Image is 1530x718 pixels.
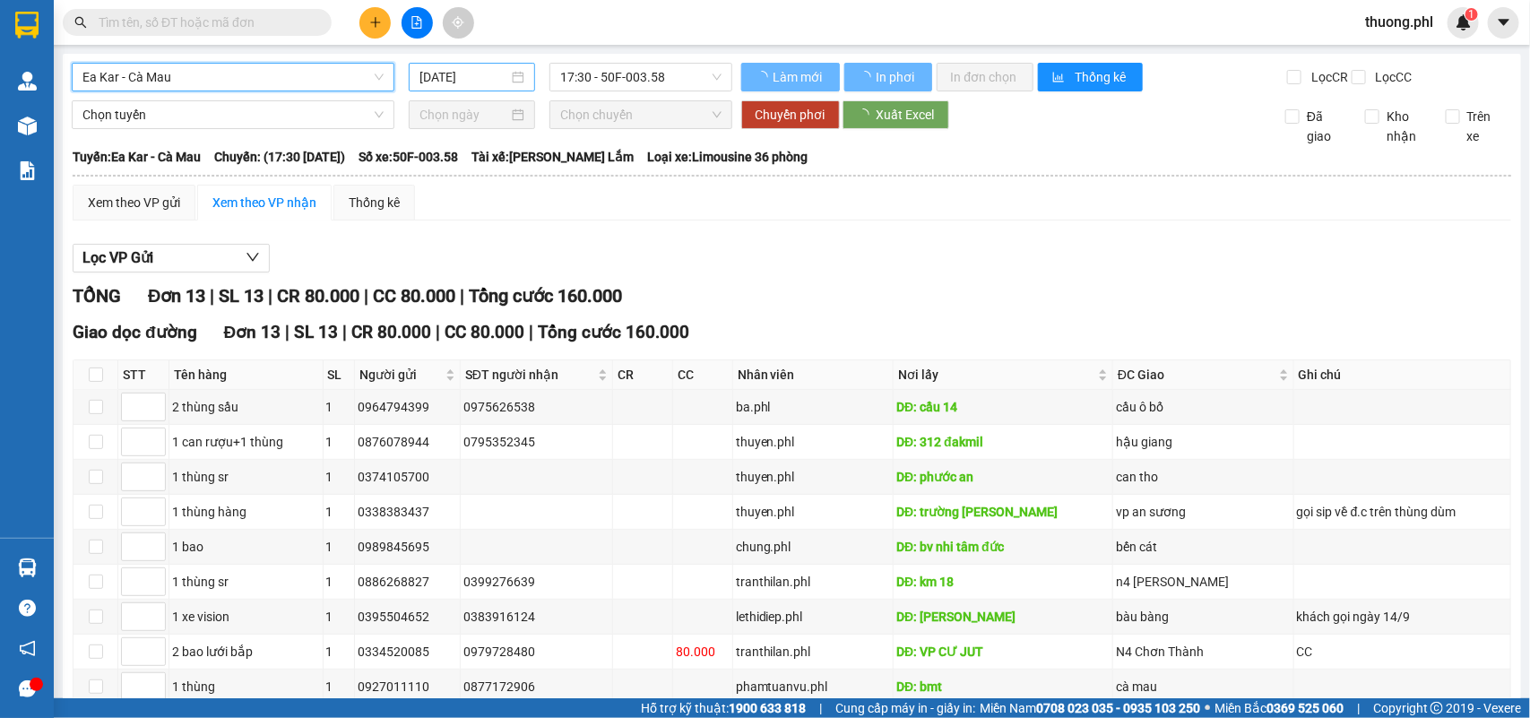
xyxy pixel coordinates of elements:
div: bến cát [1116,537,1291,557]
th: STT [118,360,169,390]
div: 0383916124 [463,607,609,627]
div: DĐ: trường [PERSON_NAME] [896,502,1110,522]
strong: 1900 633 818 [729,701,806,715]
span: Lọc VP Gửi [82,247,153,269]
div: chung.phl [736,537,890,557]
span: Ea Kar - Cà Mau [82,64,384,91]
img: icon-new-feature [1456,14,1472,30]
span: | [460,285,464,307]
span: | [529,322,533,342]
img: warehouse-icon [18,72,37,91]
span: Đơn 13 [224,322,281,342]
img: logo-vxr [15,12,39,39]
div: bàu bàng [1116,607,1291,627]
button: In đơn chọn [937,63,1034,91]
div: cầu ô bố [1116,397,1291,417]
div: DĐ: cầu 14 [896,397,1110,417]
span: | [364,285,368,307]
span: Làm mới [774,67,826,87]
strong: TEM HÀNG [67,121,186,144]
div: cà mau [1116,677,1291,696]
button: Xuất Excel [843,100,949,129]
div: lethidiep.phl [736,607,890,627]
span: Xuất Excel [877,105,935,125]
div: DĐ: [PERSON_NAME] [896,607,1110,627]
sup: 1 [1465,8,1478,21]
div: ba.phl [736,397,890,417]
div: Xem theo VP nhận [212,193,316,212]
th: Ghi chú [1294,360,1511,390]
span: search [74,16,87,29]
span: aim [452,16,464,29]
div: 0979728480 [463,642,609,662]
div: 1 bao [172,537,320,557]
td: 0399276639 [461,565,613,600]
span: Người gửi [359,365,442,385]
span: Kho nhận [1379,107,1431,146]
div: can tho [1116,467,1291,487]
button: file-add [402,7,433,39]
span: Trên xe [1460,107,1512,146]
div: 0989845695 [358,537,457,557]
div: 1 [326,467,351,487]
button: Làm mới [741,63,840,91]
div: n4 [PERSON_NAME] [1116,572,1291,592]
button: Lọc VP Gửi [73,244,270,272]
span: Cung cấp máy in - giấy in: [835,698,975,718]
div: 0795352345 [463,432,609,452]
span: question-circle [19,600,36,617]
div: 1 can rượu+1 thùng [172,432,320,452]
div: 1 [326,677,351,696]
td: 0975626538 [461,390,613,425]
div: 80.000 [676,642,730,662]
div: 0374105700 [358,467,457,487]
div: thuyen.phl [736,432,890,452]
div: 1 [326,607,351,627]
div: 0886268827 [358,572,457,592]
td: 0795352345 [461,425,613,460]
strong: 1900 2867 [81,84,217,118]
span: SĐT người nhận [465,365,594,385]
div: tranthilan.phl [736,572,890,592]
span: Tổng cước 160.000 [538,322,689,342]
span: copyright [1431,702,1443,714]
div: DĐ: phước an [896,467,1110,487]
img: warehouse-icon [18,117,37,135]
button: caret-down [1488,7,1519,39]
div: hậu giang [1116,432,1291,452]
span: CR 80.000 [351,322,431,342]
span: | [210,285,214,307]
div: 0876078944 [358,432,457,452]
span: Lọc CR [1304,67,1351,87]
span: 1 [1468,8,1474,21]
span: caret-down [1496,14,1512,30]
div: 1 [326,397,351,417]
span: CR 80.000 [277,285,359,307]
div: N4 Chơn Thành [1116,642,1291,662]
span: Miền Bắc [1214,698,1344,718]
span: loading [857,108,877,121]
div: 1 [326,642,351,662]
th: CR [613,360,673,390]
button: Chuyển phơi [741,100,840,129]
td: 0979728480 [461,635,613,670]
th: Tên hàng [169,360,324,390]
div: DĐ: bmt [896,677,1110,696]
span: Đã giao [1300,107,1352,146]
div: vp an sương [1116,502,1291,522]
span: | [268,285,272,307]
div: 0975626538 [463,397,609,417]
div: 1 thùng hàng [172,502,320,522]
div: 1 [326,572,351,592]
button: In phơi [844,63,932,91]
span: CC 80.000 [373,285,455,307]
div: 1 thùng sr [172,467,320,487]
div: 1 [326,502,351,522]
div: 0395504652 [358,607,457,627]
img: solution-icon [18,161,37,180]
span: loading [859,71,874,83]
span: Chọn tuyến [82,101,384,128]
div: DĐ: VP CƯ JUT [896,642,1110,662]
div: DĐ: km 18 [896,572,1110,592]
div: tranthilan.phl [736,642,890,662]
